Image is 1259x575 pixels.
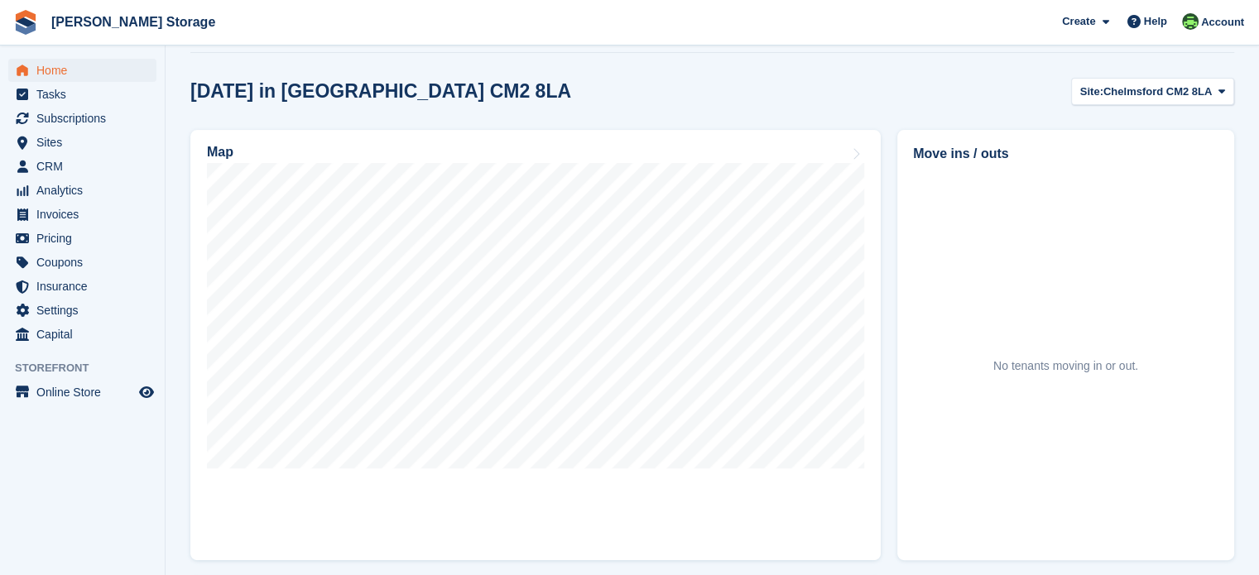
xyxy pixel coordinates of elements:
[8,107,156,130] a: menu
[913,144,1218,164] h2: Move ins / outs
[1182,13,1199,30] img: Thomas Frary
[8,323,156,346] a: menu
[36,83,136,106] span: Tasks
[993,357,1138,375] div: No tenants moving in or out.
[36,155,136,178] span: CRM
[36,299,136,322] span: Settings
[36,251,136,274] span: Coupons
[8,131,156,154] a: menu
[137,382,156,402] a: Preview store
[36,381,136,404] span: Online Store
[8,155,156,178] a: menu
[1201,14,1244,31] span: Account
[8,275,156,298] a: menu
[8,299,156,322] a: menu
[45,8,222,36] a: [PERSON_NAME] Storage
[1062,13,1095,30] span: Create
[36,203,136,226] span: Invoices
[8,179,156,202] a: menu
[207,145,233,160] h2: Map
[1144,13,1167,30] span: Help
[190,130,881,560] a: Map
[8,59,156,82] a: menu
[36,179,136,202] span: Analytics
[36,107,136,130] span: Subscriptions
[1080,84,1103,100] span: Site:
[13,10,38,35] img: stora-icon-8386f47178a22dfd0bd8f6a31ec36ba5ce8667c1dd55bd0f319d3a0aa187defe.svg
[36,59,136,82] span: Home
[36,227,136,250] span: Pricing
[15,360,165,376] span: Storefront
[8,227,156,250] a: menu
[1071,78,1234,105] button: Site: Chelmsford CM2 8LA
[8,83,156,106] a: menu
[36,323,136,346] span: Capital
[190,80,571,103] h2: [DATE] in [GEOGRAPHIC_DATA] CM2 8LA
[1103,84,1212,100] span: Chelmsford CM2 8LA
[36,275,136,298] span: Insurance
[36,131,136,154] span: Sites
[8,381,156,404] a: menu
[8,251,156,274] a: menu
[8,203,156,226] a: menu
